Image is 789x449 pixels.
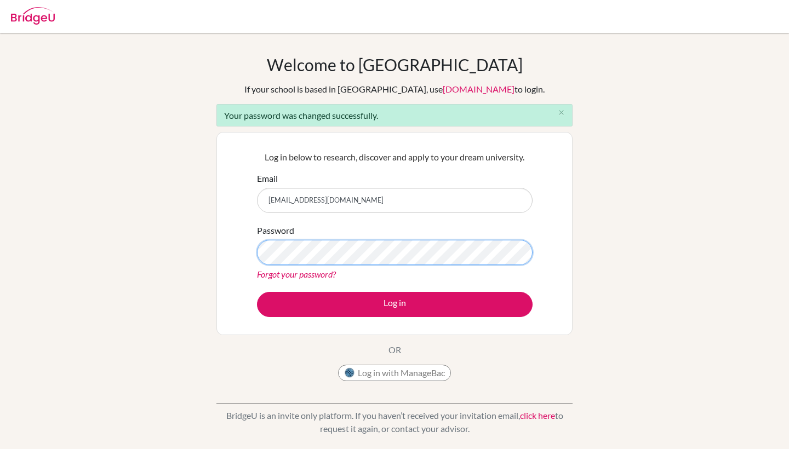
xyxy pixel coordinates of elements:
div: Your password was changed successfully. [216,104,573,126]
a: [DOMAIN_NAME] [443,84,514,94]
div: If your school is based in [GEOGRAPHIC_DATA], use to login. [244,83,545,96]
label: Email [257,172,278,185]
h1: Welcome to [GEOGRAPHIC_DATA] [267,55,523,74]
i: close [557,108,565,117]
img: Bridge-U [11,7,55,25]
label: Password [257,224,294,237]
button: Close [550,105,572,121]
p: BridgeU is an invite only platform. If you haven’t received your invitation email, to request it ... [216,409,573,435]
a: Forgot your password? [257,269,336,279]
button: Log in [257,292,533,317]
button: Log in with ManageBac [338,365,451,381]
p: OR [388,343,401,356]
p: Log in below to research, discover and apply to your dream university. [257,151,533,164]
a: click here [520,410,555,421]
